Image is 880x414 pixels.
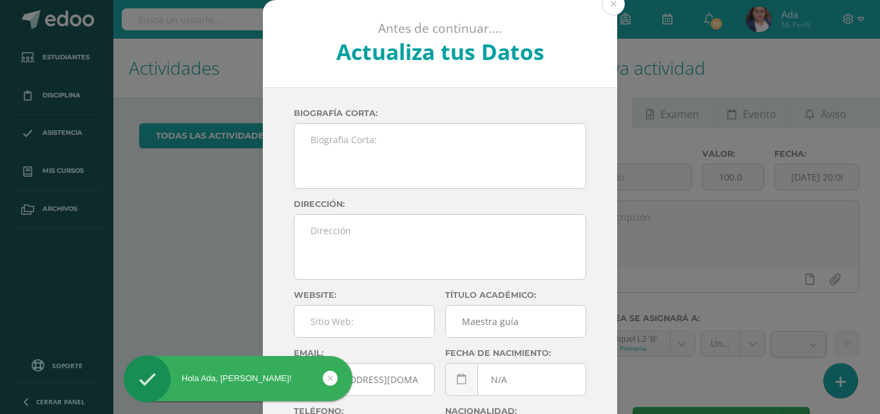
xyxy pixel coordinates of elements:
[294,199,586,209] label: Dirección:
[298,37,583,66] h2: Actualiza tus Datos
[446,306,586,337] input: Titulo:
[294,290,435,300] label: Website:
[445,290,586,300] label: Título académico:
[446,364,586,395] input: Fecha de Nacimiento:
[294,348,435,358] label: Email:
[298,21,583,37] p: Antes de continuar....
[445,348,586,358] label: Fecha de nacimiento:
[294,306,434,337] input: Sitio Web:
[294,108,586,118] label: Biografía corta:
[124,373,352,384] div: Hola Ada, [PERSON_NAME]!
